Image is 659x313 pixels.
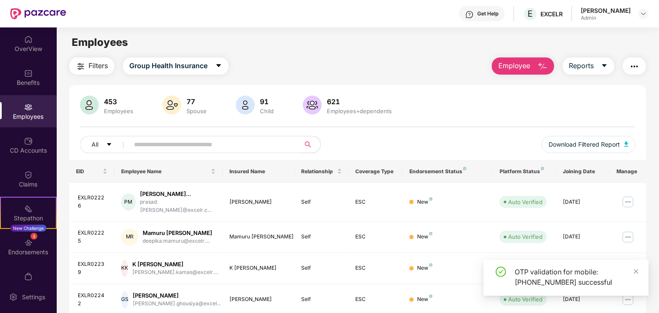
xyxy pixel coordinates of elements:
[640,10,647,17] img: svg+xml;base64,PHN2ZyBpZD0iRHJvcGRvd24tMzJ4MzIiIHhtbG5zPSJodHRwOi8vd3d3LnczLm9yZy8yMDAwL3N2ZyIgd2...
[569,60,594,71] span: Reports
[185,108,208,114] div: Spouse
[69,160,114,183] th: EID
[121,193,136,211] div: PM
[24,272,33,281] img: svg+xml;base64,PHN2ZyBpZD0iTXlfT3JkZXJzIiBkYXRhLW5hbWU9Ik15IE9yZGVycyIgeG1sbnM9Imh0dHA6Ly93d3cudz...
[229,295,288,304] div: [PERSON_NAME]
[302,168,336,175] span: Relationship
[299,136,321,153] button: search
[88,60,108,71] span: Filters
[515,267,638,287] div: OTP validation for mobile: [PHONE_NUMBER] successful
[162,96,181,114] img: svg+xml;base64,PHN2ZyB4bWxucz0iaHR0cDovL3d3dy53My5vcmcvMjAwMC9zdmciIHhtbG5zOnhsaW5rPSJodHRwOi8vd3...
[92,140,98,149] span: All
[31,233,37,240] div: 3
[492,57,554,75] button: Employee
[121,260,128,277] div: KK
[356,295,396,304] div: ESC
[114,160,223,183] th: Employee Name
[80,136,132,153] button: Allcaret-down
[581,15,631,21] div: Admin
[463,167,467,170] img: svg+xml;base64,PHN2ZyB4bWxucz0iaHR0cDovL3d3dy53My5vcmcvMjAwMC9zdmciIHdpZHRoPSI4IiBoZWlnaHQ9IjgiIH...
[78,194,107,210] div: EXLR02226
[1,214,56,223] div: Stepathon
[72,36,128,48] span: Employees
[78,229,107,245] div: EXLR02225
[24,171,33,179] img: svg+xml;base64,PHN2ZyBpZD0iQ2xhaW0iIHhtbG5zPSJodHRwOi8vd3d3LnczLm9yZy8yMDAwL3N2ZyIgd2lkdGg9IjIwIi...
[409,168,486,175] div: Endorsement Status
[302,233,342,241] div: Self
[621,195,635,209] img: manageButton
[258,97,275,106] div: 91
[143,229,212,237] div: Mamuru [PERSON_NAME]
[80,96,99,114] img: svg+xml;base64,PHN2ZyB4bWxucz0iaHR0cDovL3d3dy53My5vcmcvMjAwMC9zdmciIHhtbG5zOnhsaW5rPSJodHRwOi8vd3...
[356,233,396,241] div: ESC
[356,264,396,272] div: ESC
[429,232,433,235] img: svg+xml;base64,PHN2ZyB4bWxucz0iaHR0cDovL3d3dy53My5vcmcvMjAwMC9zdmciIHdpZHRoPSI4IiBoZWlnaHQ9IjgiIH...
[215,62,222,70] span: caret-down
[258,108,275,114] div: Child
[185,97,208,106] div: 77
[78,292,107,308] div: EXLR02242
[106,141,112,148] span: caret-down
[9,293,18,301] img: svg+xml;base64,PHN2ZyBpZD0iU2V0dGluZy0yMHgyMCIgeG1sbnM9Imh0dHA6Ly93d3cudzMub3JnLzIwMDAvc3ZnIiB3aW...
[417,198,433,206] div: New
[132,260,218,268] div: K [PERSON_NAME]
[563,57,614,75] button: Reportscaret-down
[477,10,498,17] div: Get Help
[140,198,216,214] div: prasad.[PERSON_NAME]@excelr.c...
[540,10,563,18] div: EXCELR
[102,97,135,106] div: 453
[10,225,46,232] div: New Challenge
[508,232,543,241] div: Auto Verified
[76,168,101,175] span: EID
[19,293,48,301] div: Settings
[633,268,639,274] span: close
[236,96,255,114] img: svg+xml;base64,PHN2ZyB4bWxucz0iaHR0cDovL3d3dy53My5vcmcvMjAwMC9zdmciIHhtbG5zOnhsaW5rPSJodHRwOi8vd3...
[24,103,33,111] img: svg+xml;base64,PHN2ZyBpZD0iRW1wbG95ZWVzIiB4bWxucz0iaHR0cDovL3d3dy53My5vcmcvMjAwMC9zdmciIHdpZHRoPS...
[563,198,603,206] div: [DATE]
[429,263,433,267] img: svg+xml;base64,PHN2ZyB4bWxucz0iaHR0cDovL3d3dy53My5vcmcvMjAwMC9zdmciIHdpZHRoPSI4IiBoZWlnaHQ9IjgiIH...
[143,237,212,245] div: deepika.mamuru@excelr....
[76,61,86,72] img: svg+xml;base64,PHN2ZyB4bWxucz0iaHR0cDovL3d3dy53My5vcmcvMjAwMC9zdmciIHdpZHRoPSIyNCIgaGVpZ2h0PSIyNC...
[132,268,218,277] div: [PERSON_NAME].kamas@excelr....
[624,141,628,147] img: svg+xml;base64,PHN2ZyB4bWxucz0iaHR0cDovL3d3dy53My5vcmcvMjAwMC9zdmciIHhtbG5zOnhsaW5rPSJodHRwOi8vd3...
[24,35,33,44] img: svg+xml;base64,PHN2ZyBpZD0iSG9tZSIgeG1sbnM9Imh0dHA6Ly93d3cudzMub3JnLzIwMDAvc3ZnIiB3aWR0aD0iMjAiIG...
[295,160,349,183] th: Relationship
[537,61,548,72] img: svg+xml;base64,PHN2ZyB4bWxucz0iaHR0cDovL3d3dy53My5vcmcvMjAwMC9zdmciIHhtbG5zOnhsaW5rPSJodHRwOi8vd3...
[325,108,394,114] div: Employees+dependents
[325,97,394,106] div: 621
[133,300,221,308] div: [PERSON_NAME].ghousiya@excel...
[429,197,433,201] img: svg+xml;base64,PHN2ZyB4bWxucz0iaHR0cDovL3d3dy53My5vcmcvMjAwMC9zdmciIHdpZHRoPSI4IiBoZWlnaHQ9IjgiIH...
[123,57,229,75] button: Group Health Insurancecaret-down
[621,230,635,244] img: manageButton
[121,229,138,246] div: MR
[78,260,107,277] div: EXLR02239
[629,61,640,72] img: svg+xml;base64,PHN2ZyB4bWxucz0iaHR0cDovL3d3dy53My5vcmcvMjAwMC9zdmciIHdpZHRoPSIyNCIgaGVpZ2h0PSIyNC...
[500,168,549,175] div: Platform Status
[417,233,433,241] div: New
[541,167,544,170] img: svg+xml;base64,PHN2ZyB4bWxucz0iaHR0cDovL3d3dy53My5vcmcvMjAwMC9zdmciIHdpZHRoPSI4IiBoZWlnaHQ9IjgiIH...
[10,8,66,19] img: New Pazcare Logo
[229,264,288,272] div: K [PERSON_NAME]
[102,108,135,114] div: Employees
[24,137,33,145] img: svg+xml;base64,PHN2ZyBpZD0iQ0RfQWNjb3VudHMiIGRhdGEtbmFtZT0iQ0QgQWNjb3VudHMiIHhtbG5zPSJodHRwOi8vd3...
[121,168,209,175] span: Employee Name
[223,160,295,183] th: Insured Name
[299,141,316,148] span: search
[302,295,342,304] div: Self
[356,198,396,206] div: ESC
[417,264,433,272] div: New
[542,136,635,153] button: Download Filtered Report
[417,295,433,304] div: New
[133,292,221,300] div: [PERSON_NAME]
[229,233,288,241] div: Mamuru [PERSON_NAME]
[465,10,474,19] img: svg+xml;base64,PHN2ZyBpZD0iSGVscC0zMngzMiIgeG1sbnM9Imh0dHA6Ly93d3cudzMub3JnLzIwMDAvc3ZnIiB3aWR0aD...
[24,205,33,213] img: svg+xml;base64,PHN2ZyB4bWxucz0iaHR0cDovL3d3dy53My5vcmcvMjAwMC9zdmciIHdpZHRoPSIyMSIgaGVpZ2h0PSIyMC...
[129,60,207,71] span: Group Health Insurance
[496,267,506,277] span: check-circle
[24,238,33,247] img: svg+xml;base64,PHN2ZyBpZD0iRW5kb3JzZW1lbnRzIiB4bWxucz0iaHR0cDovL3d3dy53My5vcmcvMjAwMC9zdmciIHdpZH...
[429,295,433,298] img: svg+xml;base64,PHN2ZyB4bWxucz0iaHR0cDovL3d3dy53My5vcmcvMjAwMC9zdmciIHdpZHRoPSI4IiBoZWlnaHQ9IjgiIH...
[581,6,631,15] div: [PERSON_NAME]
[508,198,543,206] div: Auto Verified
[69,57,114,75] button: Filters
[302,198,342,206] div: Self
